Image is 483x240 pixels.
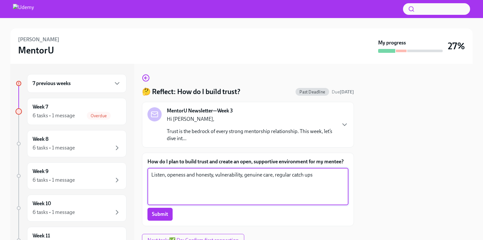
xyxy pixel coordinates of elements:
a: Week 96 tasks • 1 message [15,162,126,189]
strong: MentorU Newsletter—Week 3 [167,107,233,114]
a: Week 86 tasks • 1 message [15,130,126,157]
h6: Week 10 [33,200,51,207]
h6: Week 9 [33,168,48,175]
div: 6 tasks • 1 message [33,177,75,184]
h3: 27% [448,40,465,52]
h3: MentorU [18,44,54,56]
span: Overdue [87,113,111,118]
p: Hi [PERSON_NAME], [167,116,336,123]
div: 6 tasks • 1 message [33,112,75,119]
h6: Week 8 [33,136,48,143]
span: Due [332,89,354,95]
strong: [DATE] [340,89,354,95]
span: Submit [152,211,168,217]
h6: [PERSON_NAME] [18,36,59,43]
strong: My progress [378,39,406,46]
div: 6 tasks • 1 message [33,144,75,151]
h6: Week 11 [33,232,50,239]
h6: Week 7 [33,103,48,110]
h6: 7 previous weeks [33,80,71,87]
p: Trust is the bedrock of every strong mentorship relationship. This week, let’s dive int... [167,128,336,142]
div: 6 tasks • 1 message [33,209,75,216]
a: Week 106 tasks • 1 message [15,195,126,222]
button: Submit [147,208,173,221]
img: Udemy [13,4,34,14]
h4: 🤔 Reflect: How do I build trust? [142,87,240,97]
label: How do I plan to build trust and create an open, supportive environment for my mentee? [147,158,348,165]
textarea: Listen, openess and honesty, vulnerability, genuine care, regular catch ups [151,171,345,202]
a: Week 76 tasks • 1 messageOverdue [15,98,126,125]
div: 7 previous weeks [27,74,126,93]
span: August 30th, 2025 14:00 [332,89,354,95]
span: Past Deadline [296,90,329,94]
